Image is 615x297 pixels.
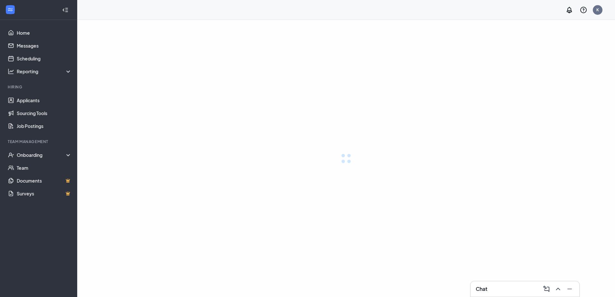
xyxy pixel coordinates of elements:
[543,285,550,293] svg: ComposeMessage
[17,94,72,107] a: Applicants
[8,84,70,90] div: Hiring
[554,285,562,293] svg: ChevronUp
[476,285,487,292] h3: Chat
[17,39,72,52] a: Messages
[17,68,72,75] div: Reporting
[552,284,563,294] button: ChevronUp
[565,6,573,14] svg: Notifications
[17,120,72,132] a: Job Postings
[17,26,72,39] a: Home
[17,52,72,65] a: Scheduling
[17,174,72,187] a: DocumentsCrown
[17,152,72,158] div: Onboarding
[8,68,14,75] svg: Analysis
[8,152,14,158] svg: UserCheck
[541,284,551,294] button: ComposeMessage
[17,187,72,200] a: SurveysCrown
[580,6,587,14] svg: QuestionInfo
[7,6,14,13] svg: WorkstreamLogo
[596,7,599,13] div: K
[564,284,574,294] button: Minimize
[17,161,72,174] a: Team
[8,139,70,144] div: Team Management
[17,107,72,120] a: Sourcing Tools
[62,7,69,13] svg: Collapse
[566,285,574,293] svg: Minimize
